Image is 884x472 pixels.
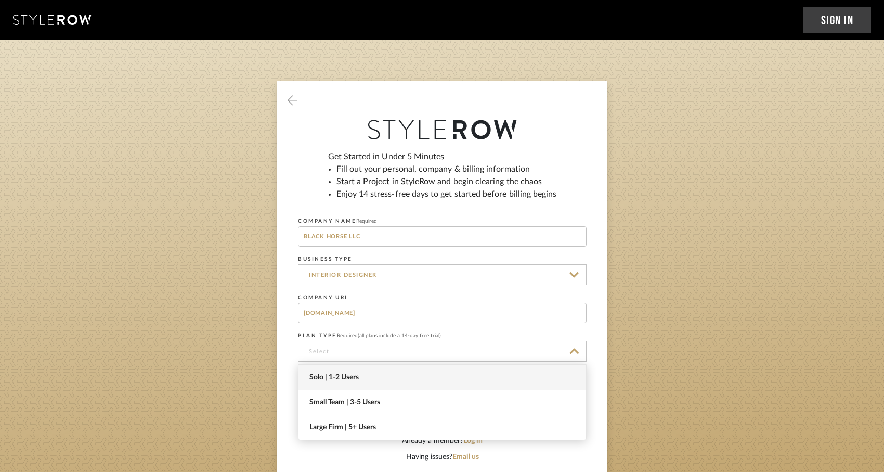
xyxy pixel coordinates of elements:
[298,226,587,247] input: Me, Inc.
[298,256,353,262] label: BUSINESS TYPE
[298,303,587,323] input: www.example.com
[309,398,578,407] span: Small Team | 3-5 Users
[463,436,483,447] button: Log in
[803,7,872,33] a: Sign In
[298,436,587,447] div: Already a member?
[309,373,578,382] span: Solo | 1-2 Users
[452,453,479,461] a: Email us
[358,333,441,338] span: (all plans include a 14-day free trial)
[337,333,358,338] span: Required
[298,341,587,362] input: Select
[336,175,557,188] li: Start a Project in StyleRow and begin clearing the chaos
[328,150,557,209] div: Get Started in Under 5 Minutes
[336,188,557,200] li: Enjoy 14 stress-free days to get started before billing begins
[298,333,441,339] label: PLAN TYPE
[309,423,578,432] span: Large Firm | 5+ Users
[298,295,349,301] label: COMPANY URL
[298,452,587,463] div: Having issues?
[298,218,377,224] label: COMPANY NAME
[336,163,557,175] li: Fill out your personal, company & billing information
[356,219,377,224] span: Required
[298,264,587,285] input: Select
